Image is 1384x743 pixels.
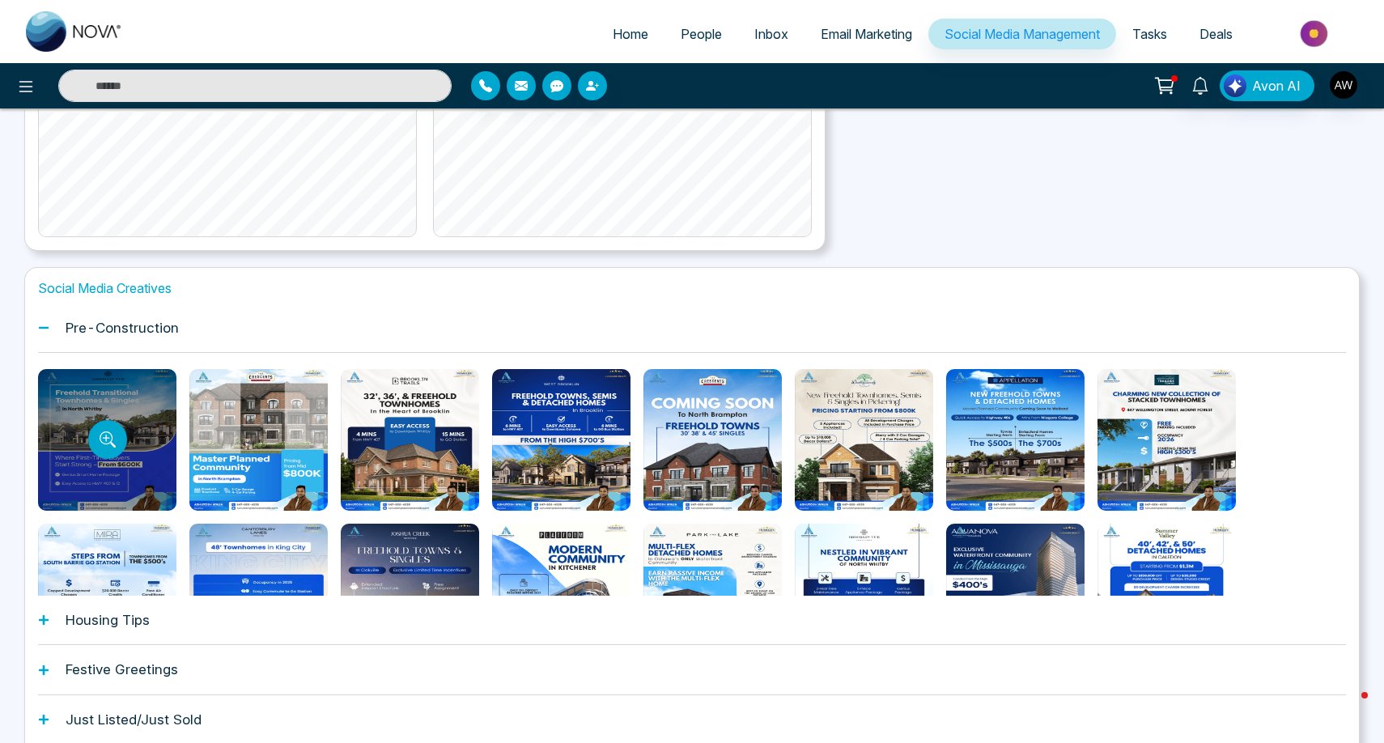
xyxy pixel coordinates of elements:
a: Social Media Management [928,19,1116,49]
iframe: Intercom live chat [1329,688,1368,727]
span: Inbox [754,26,788,42]
a: Tasks [1116,19,1183,49]
a: Email Marketing [805,19,928,49]
span: Home [613,26,648,42]
img: Nova CRM Logo [26,11,123,52]
h1: Housing Tips [66,612,150,628]
span: Deals [1199,26,1233,42]
button: Avon AI [1220,70,1314,101]
span: People [681,26,722,42]
span: Tasks [1132,26,1167,42]
img: Lead Flow [1224,74,1246,97]
a: Deals [1183,19,1249,49]
h1: Just Listed/Just Sold [66,711,202,728]
span: Social Media Management [945,26,1100,42]
span: Email Marketing [821,26,912,42]
img: User Avatar [1330,71,1357,99]
a: People [664,19,738,49]
a: Inbox [738,19,805,49]
span: Avon AI [1252,76,1301,96]
img: Market-place.gif [1257,15,1374,52]
h1: Pre-Construction [66,320,179,336]
a: Home [596,19,664,49]
button: Preview template [88,420,127,459]
h1: Social Media Creatives [38,281,1346,296]
h1: Festive Greetings [66,661,178,677]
